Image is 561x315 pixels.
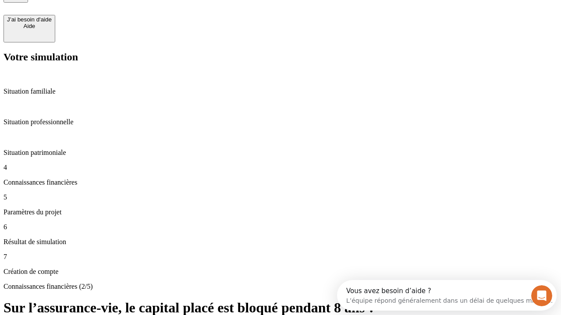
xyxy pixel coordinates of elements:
[4,283,557,290] p: Connaissances financières (2/5)
[9,14,216,24] div: L’équipe répond généralement dans un délai de quelques minutes.
[4,253,557,261] p: 7
[4,164,557,171] p: 4
[4,178,557,186] p: Connaissances financières
[4,87,557,95] p: Situation familiale
[7,16,52,23] div: J’ai besoin d'aide
[9,7,216,14] div: Vous avez besoin d’aide ?
[531,285,552,306] iframe: Intercom live chat
[4,118,557,126] p: Situation professionnelle
[4,3,241,28] div: Ouvrir le Messenger Intercom
[4,193,557,201] p: 5
[4,149,557,157] p: Situation patrimoniale
[4,15,55,42] button: J’ai besoin d'aideAide
[4,223,557,231] p: 6
[4,238,557,246] p: Résultat de simulation
[4,208,557,216] p: Paramètres du projet
[4,268,557,276] p: Création de compte
[4,51,557,63] h2: Votre simulation
[7,23,52,29] div: Aide
[337,280,557,311] iframe: Intercom live chat discovery launcher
